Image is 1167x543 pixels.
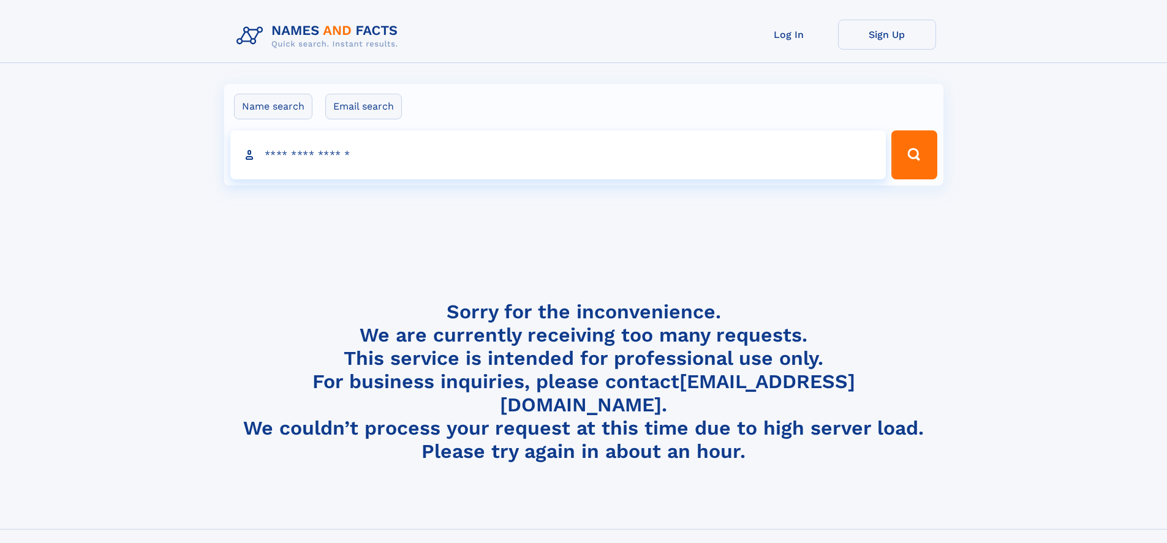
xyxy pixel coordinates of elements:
[838,20,936,50] a: Sign Up
[232,20,408,53] img: Logo Names and Facts
[230,130,886,179] input: search input
[891,130,937,179] button: Search Button
[325,94,402,119] label: Email search
[232,300,936,463] h4: Sorry for the inconvenience. We are currently receiving too many requests. This service is intend...
[500,370,855,416] a: [EMAIL_ADDRESS][DOMAIN_NAME]
[234,94,312,119] label: Name search
[740,20,838,50] a: Log In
